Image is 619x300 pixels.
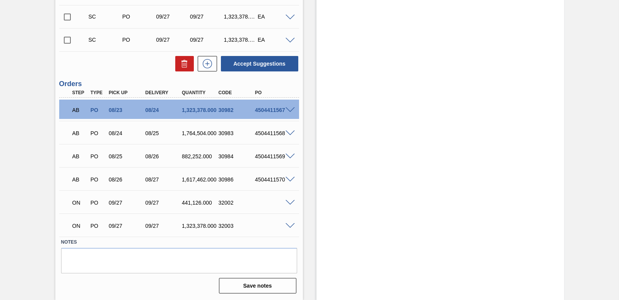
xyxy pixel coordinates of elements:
div: 09/27/2025 [107,223,147,229]
div: 32002 [217,200,257,206]
div: 1,323,378.000 [222,37,259,43]
p: AB [72,176,87,183]
div: Purchase order [120,37,157,43]
div: 08/24/2025 [107,130,147,136]
div: Suggestion Created [87,14,124,20]
p: ON [72,223,87,229]
div: 08/24/2025 [144,107,184,113]
div: 08/27/2025 [144,176,184,183]
div: Purchase order [89,223,107,229]
div: 08/26/2025 [107,176,147,183]
div: 08/23/2025 [107,107,147,113]
label: Notes [61,237,297,248]
p: ON [72,200,87,206]
div: Purchase order [89,153,107,159]
div: New suggestion [194,56,217,71]
div: 1,323,378.000 [222,14,259,20]
div: Delivery [144,90,184,95]
div: Suggestion Created [87,37,124,43]
div: Purchase order [120,14,157,20]
div: Awaiting Billing [70,148,89,165]
div: Delete Suggestions [171,56,194,71]
div: 09/27/2025 [188,37,225,43]
div: 30983 [217,130,257,136]
div: 4504411568 [253,130,293,136]
h3: Orders [59,80,299,88]
div: Accept Suggestions [217,55,299,72]
div: 08/25/2025 [107,153,147,159]
div: 09/27/2025 [107,200,147,206]
div: 882,252.000 [180,153,220,159]
button: Save notes [219,278,296,293]
div: 09/27/2025 [154,37,192,43]
p: AB [72,130,87,136]
div: Awaiting Billing [70,125,89,142]
div: 1,764,504.000 [180,130,220,136]
div: 1,617,462.000 [180,176,220,183]
div: 09/27/2025 [144,223,184,229]
div: PO [253,90,293,95]
div: Code [217,90,257,95]
div: 30986 [217,176,257,183]
div: 4504411570 [253,176,293,183]
div: 32003 [217,223,257,229]
div: EA [256,14,293,20]
div: 4504411567 [253,107,293,113]
div: Type [89,90,107,95]
div: 4504411569 [253,153,293,159]
p: AB [72,153,87,159]
div: Negotiating Order [70,194,89,211]
p: AB [72,107,87,113]
div: 1,323,378.000 [180,223,220,229]
div: 30982 [217,107,257,113]
div: Purchase order [89,200,107,206]
div: Purchase order [89,130,107,136]
div: Step [70,90,89,95]
div: 09/27/2025 [188,14,225,20]
div: Pick up [107,90,147,95]
button: Accept Suggestions [221,56,298,71]
div: Quantity [180,90,220,95]
div: Negotiating Order [70,217,89,234]
div: Purchase order [89,107,107,113]
div: 09/27/2025 [144,200,184,206]
div: 30984 [217,153,257,159]
div: 441,126.000 [180,200,220,206]
div: Awaiting Billing [70,102,89,119]
div: 08/25/2025 [144,130,184,136]
div: 09/27/2025 [154,14,192,20]
div: 1,323,378.000 [180,107,220,113]
div: Purchase order [89,176,107,183]
div: Awaiting Billing [70,171,89,188]
div: EA [256,37,293,43]
div: 08/26/2025 [144,153,184,159]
